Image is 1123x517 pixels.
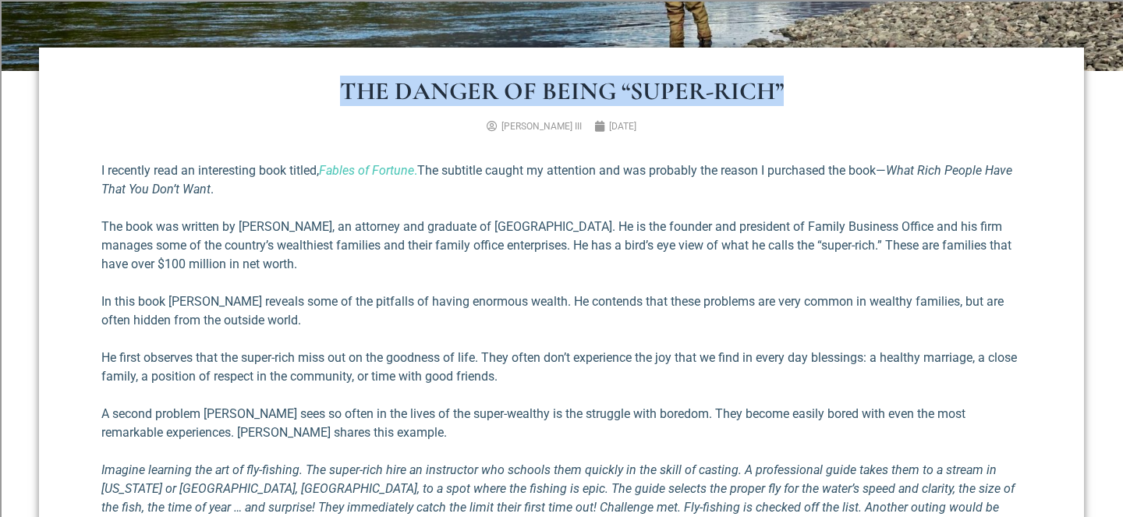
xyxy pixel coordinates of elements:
[101,405,1022,442] p: A second problem [PERSON_NAME] sees so often in the lives of the super-wealthy is the struggle wi...
[101,218,1022,274] p: The book was written by [PERSON_NAME], an attorney and graduate of [GEOGRAPHIC_DATA]. He is the f...
[6,37,1117,51] div: Sort A > Z
[6,107,1117,121] div: Sign out
[101,161,1022,199] p: I recently read an interesting book titled, The subtitle caught my attention and was probably the...
[101,79,1022,104] h1: The Danger of Being “Super-Rich”
[6,65,1117,79] div: Move To ...
[609,121,636,132] time: [DATE]
[101,292,1022,330] p: In this book [PERSON_NAME] reveals some of the pitfalls of having enormous wealth. He contends th...
[6,6,326,20] div: Home
[6,79,1117,93] div: Delete
[319,163,417,178] a: Fables of Fortune.
[6,51,1117,65] div: Sort New > Old
[101,163,1012,197] em: What Rich People Have That You Don’t Want
[6,20,144,37] input: Search outlines
[101,349,1022,386] p: He first observes that the super-rich miss out on the goodness of life. They often don’t experien...
[594,119,636,133] a: [DATE]
[501,121,582,132] span: [PERSON_NAME] III
[319,163,414,178] em: Fables of Fortune
[6,93,1117,107] div: Options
